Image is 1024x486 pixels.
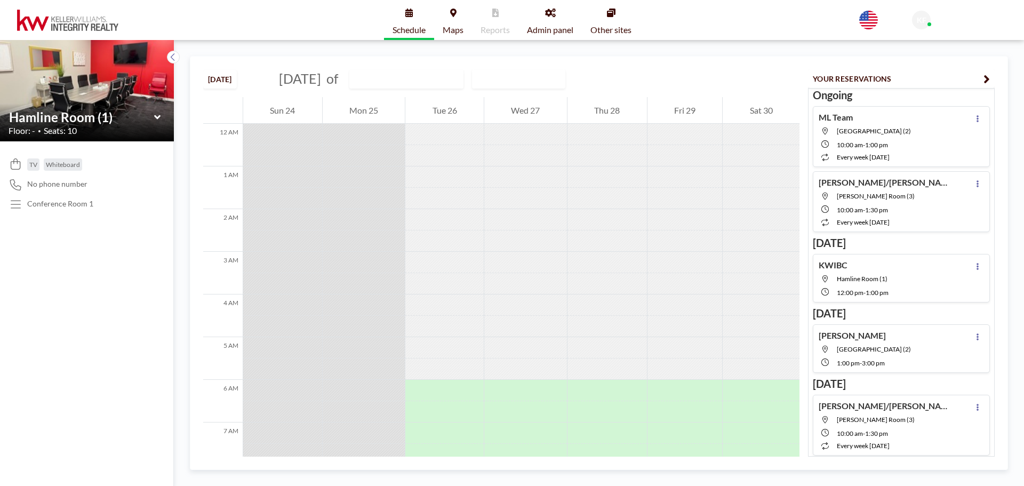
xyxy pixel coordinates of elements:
span: [DATE] [279,70,321,86]
span: 12:00 PM [837,289,863,297]
h3: [DATE] [813,307,990,320]
button: [DATE] [203,70,237,89]
span: - [863,429,865,437]
h4: [PERSON_NAME] [819,330,886,341]
input: Hamline Room (1) [9,109,154,125]
span: 10:00 AM [837,206,863,214]
h4: ML Team [819,112,853,123]
span: of [326,70,338,87]
span: 1:00 PM [866,289,889,297]
div: 3 AM [203,252,243,294]
span: Admin [935,21,954,29]
span: Maps [443,26,463,34]
span: Whiteboard [46,161,80,169]
span: Admin panel [527,26,573,34]
div: 12 AM [203,124,243,166]
h4: KWIBC [819,260,847,270]
span: Reports [481,26,510,34]
div: 1 AM [203,166,243,209]
h3: [DATE] [813,377,990,391]
p: Conference Room 1 [27,199,93,209]
span: - [860,359,862,367]
div: Wed 27 [484,97,567,124]
span: every week [DATE] [837,218,890,226]
span: 10:00 AM [837,141,863,149]
span: 10:00 AM [837,429,863,437]
span: Floor: - [9,125,35,136]
span: Seats: 10 [44,125,77,136]
span: Snelling Room (3) [837,416,915,424]
span: 3:00 PM [862,359,885,367]
span: 1:30 PM [865,206,888,214]
span: - [863,141,865,149]
span: Hamline Room (1) [837,275,887,283]
span: • [38,128,41,134]
div: Tue 26 [405,97,484,124]
span: 1:00 PM [837,359,860,367]
span: Other sites [590,26,631,34]
input: Search for option [536,72,547,86]
span: Lexington Room (2) [837,345,911,353]
span: No phone number [27,179,87,189]
span: every week [DATE] [837,442,890,450]
div: Mon 25 [323,97,405,124]
span: 1:00 PM [865,141,888,149]
span: every week [DATE] [837,153,890,161]
h3: [DATE] [813,236,990,250]
span: KF [917,15,926,25]
div: Sat 30 [723,97,799,124]
span: TV [29,161,37,169]
div: 4 AM [203,294,243,337]
span: Schedule [393,26,426,34]
span: - [863,206,865,214]
span: WEEKLY VIEW [475,72,535,86]
div: 7 AM [203,423,243,465]
img: organization-logo [17,10,118,31]
div: Fri 29 [647,97,723,124]
h4: [PERSON_NAME]/[PERSON_NAME] [819,401,952,411]
input: Hamline Room (1) [350,70,452,88]
div: 6 AM [203,380,243,423]
span: Lexington Room (2) [837,127,911,135]
span: - [863,289,866,297]
div: Search for option [473,70,565,88]
span: Snelling Room (3) [837,192,915,200]
button: YOUR RESERVATIONS [808,69,995,88]
span: 1:30 PM [865,429,888,437]
div: 5 AM [203,337,243,380]
h3: Ongoing [813,89,990,102]
div: 2 AM [203,209,243,252]
div: Sun 24 [243,97,322,124]
h4: [PERSON_NAME]/[PERSON_NAME] [819,177,952,188]
span: KWIR Front Desk [935,12,994,21]
div: Thu 28 [567,97,647,124]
